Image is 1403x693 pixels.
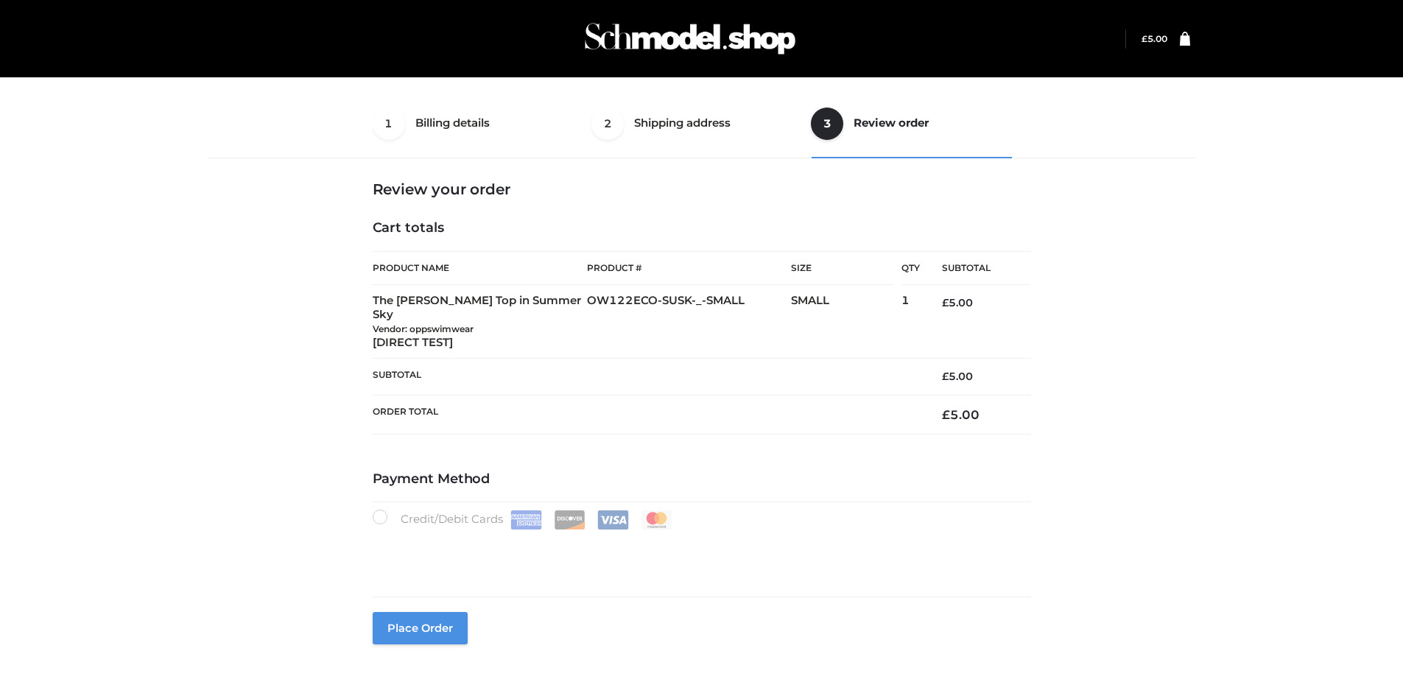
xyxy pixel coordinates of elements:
td: OW122ECO-SUSK-_-SMALL [587,285,791,359]
span: £ [942,407,950,422]
iframe: Secure payment input frame [370,527,1028,580]
td: The [PERSON_NAME] Top in Summer Sky [DIRECT TEST] [373,285,588,359]
img: Amex [510,510,542,530]
th: Size [791,252,894,285]
th: Product # [587,251,791,285]
td: 1 [901,285,920,359]
bdi: 5.00 [1142,33,1167,44]
span: £ [942,296,949,309]
td: SMALL [791,285,901,359]
h4: Payment Method [373,471,1031,488]
label: Credit/Debit Cards [373,510,674,530]
img: Schmodel Admin 964 [580,10,801,68]
bdi: 5.00 [942,370,973,383]
img: Mastercard [641,510,672,530]
img: Visa [597,510,629,530]
th: Subtotal [920,252,1030,285]
th: Product Name [373,251,588,285]
button: Place order [373,612,468,644]
a: £5.00 [1142,33,1167,44]
bdi: 5.00 [942,296,973,309]
img: Discover [554,510,586,530]
th: Order Total [373,395,921,434]
h3: Review your order [373,180,1031,198]
h4: Cart totals [373,220,1031,236]
span: £ [1142,33,1147,44]
small: Vendor: oppswimwear [373,323,474,334]
bdi: 5.00 [942,407,980,422]
th: Qty [901,251,920,285]
span: £ [942,370,949,383]
th: Subtotal [373,359,921,395]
